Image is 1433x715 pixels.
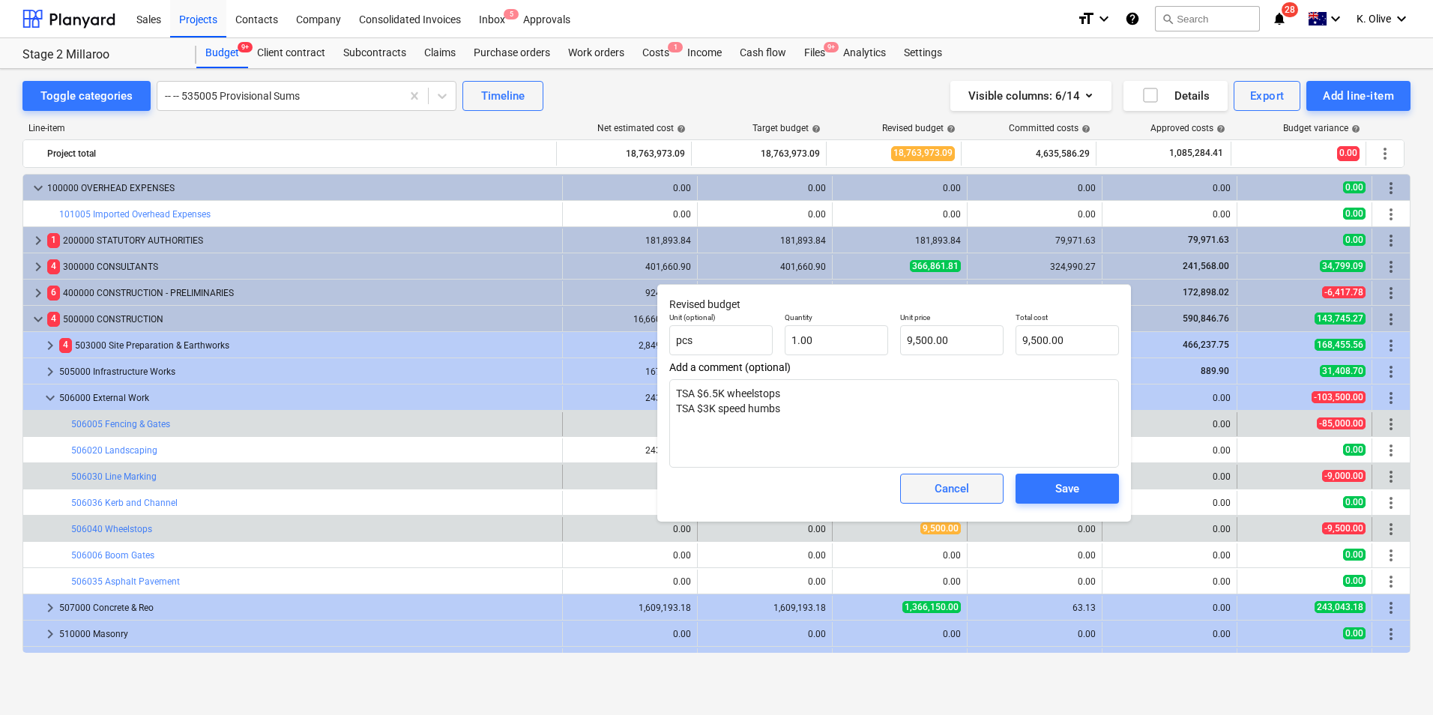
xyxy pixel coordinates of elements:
a: Work orders [559,38,633,68]
a: 506006 Boom Gates [71,550,154,561]
div: Target budget [752,123,821,133]
span: 241,568.00 [1181,261,1231,271]
div: 0.00 [974,629,1096,639]
span: 243,043.18 [1315,601,1366,613]
div: 0.00 [1108,393,1231,403]
span: 366,861.81 [910,260,961,272]
div: 401,660.90 [704,262,826,272]
div: 181,893.84 [569,235,691,246]
span: 31,408.70 [1320,365,1366,377]
span: -9,000.00 [1322,470,1366,482]
span: 28 [1282,2,1298,17]
span: help [809,124,821,133]
i: notifications [1272,10,1287,28]
span: 4 [47,312,60,326]
span: 79,971.63 [1186,235,1231,245]
div: 243,750.00 [569,445,691,456]
div: Files [795,38,834,68]
div: 16,660,347.56 [569,314,691,325]
span: keyboard_arrow_right [41,625,59,643]
a: Income [678,38,731,68]
div: Settings [895,38,951,68]
span: 1,366,150.00 [902,601,961,613]
i: keyboard_arrow_down [1095,10,1113,28]
div: 0.00 [974,209,1096,220]
div: 0.00 [569,524,691,534]
div: 0.00 [943,209,961,220]
i: keyboard_arrow_down [1327,10,1345,28]
div: 0.00 [704,209,826,220]
div: Line-item [22,123,558,133]
div: 63.13 [974,603,1096,613]
div: 503000 Site Preparation & Earthworks [59,334,556,357]
span: More actions [1382,599,1400,617]
div: Project total [47,142,550,166]
div: 18,763,973.09 [563,142,685,166]
a: Client contract [248,38,334,68]
div: Committed costs [1009,123,1090,133]
a: 101005 Imported Overhead Expenses [59,209,211,220]
span: 0.00 [1343,234,1366,246]
span: keyboard_arrow_right [29,232,47,250]
span: More actions [1382,546,1400,564]
a: 506040 Wheelstops [71,524,152,534]
div: 0.00 [1108,550,1231,561]
span: 590,846.76 [1181,313,1231,324]
div: 0.00 [1108,524,1231,534]
p: Quantity [785,313,888,325]
div: 400000 CONSTRUCTION - PRELIMINARIES [47,281,556,305]
span: 168,455.56 [1315,339,1366,351]
div: Timeline [481,86,525,106]
a: Purchase orders [465,38,559,68]
a: Cash flow [731,38,795,68]
div: 300000 CONSULTANTS [47,255,556,279]
div: 0.00 [704,550,826,561]
span: More actions [1382,415,1400,433]
div: 0.00 [1108,603,1231,613]
button: Export [1234,81,1301,111]
span: keyboard_arrow_down [29,179,47,197]
span: More actions [1382,232,1400,250]
div: 506000 External Work [59,386,556,410]
div: 924,040.00 [569,288,691,298]
div: 18,763,973.09 [698,142,820,166]
div: 505000 Infrastructure Works [59,360,556,384]
div: 181,893.84 [704,235,826,246]
div: 0.00 [1108,576,1231,587]
button: Add line-item [1306,81,1411,111]
div: 200000 STATUTORY AUTHORITIES [47,229,556,253]
div: 0.00 [569,498,691,508]
span: 34,799.09 [1320,260,1366,272]
div: 181,893.84 [839,235,961,246]
div: 0.00 [1108,209,1231,220]
div: 2,849,726.03 [569,340,691,351]
div: 0.00 [1108,419,1231,429]
div: 0.00 [1108,471,1231,482]
div: 324,990.27 [974,262,1096,272]
span: 0.00 [1343,444,1366,456]
div: 1,609,193.18 [569,603,691,613]
span: More actions [1382,389,1400,407]
span: search [1162,13,1174,25]
a: Analytics [834,38,895,68]
div: 510000 Masonry [59,622,556,646]
p: Total cost [1016,313,1119,325]
a: Subcontracts [334,38,415,68]
div: 511000 Precast Concrete [59,648,556,672]
div: 0.00 [974,576,1096,587]
span: -103,500.00 [1312,391,1366,403]
span: 143,745.27 [1315,313,1366,325]
span: help [1213,124,1225,133]
div: 4,635,586.29 [968,142,1090,166]
i: Knowledge base [1125,10,1140,28]
p: Unit price [900,313,1004,325]
div: 79,971.63 [974,235,1096,246]
p: Revised budget [669,297,1119,313]
p: Unit (optional) [669,313,773,325]
span: keyboard_arrow_right [29,284,47,302]
div: 0.00 [1108,629,1231,639]
span: Add a comment (optional) [669,361,1119,373]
